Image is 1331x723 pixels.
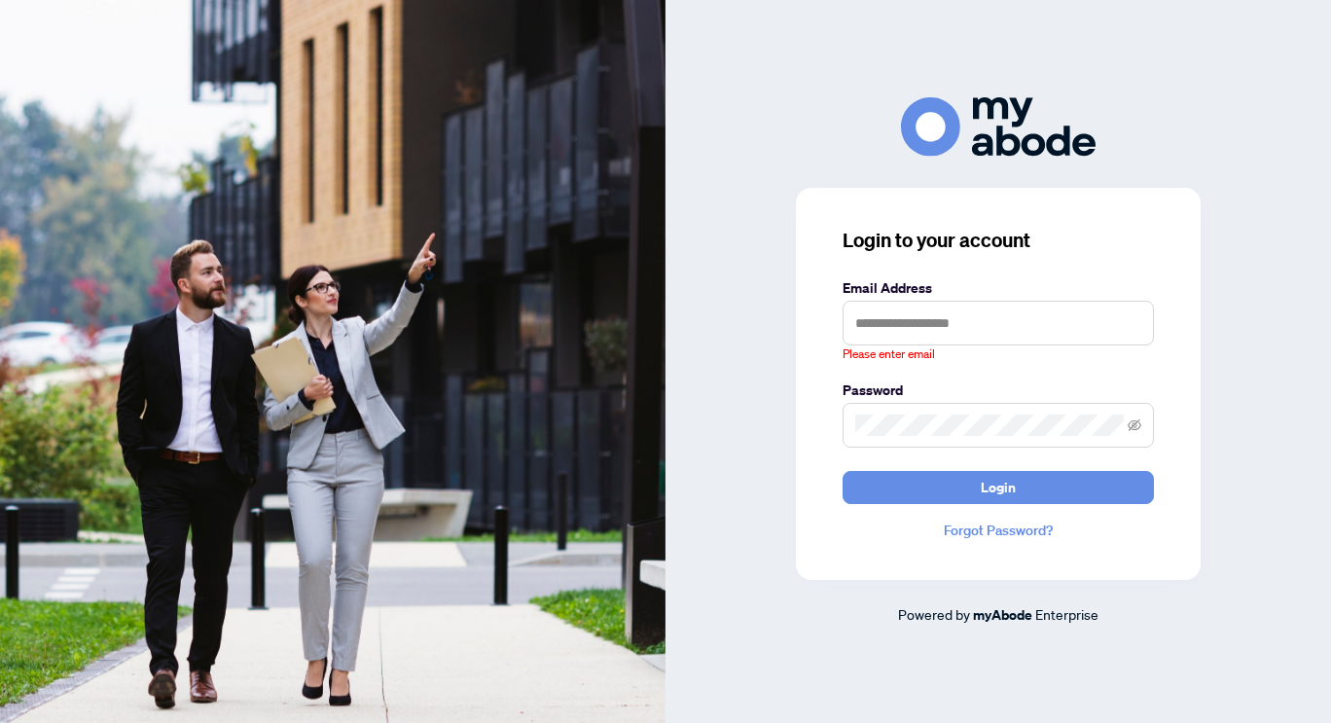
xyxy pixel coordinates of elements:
label: Password [843,380,1154,401]
label: Email Address [843,277,1154,299]
span: Please enter email [843,345,935,364]
span: Powered by [898,605,970,623]
button: Login [843,471,1154,504]
span: Login [981,472,1016,503]
a: Forgot Password? [843,520,1154,541]
img: ma-logo [901,97,1096,157]
h3: Login to your account [843,227,1154,254]
span: Enterprise [1035,605,1098,623]
a: myAbode [973,604,1032,626]
span: eye-invisible [1128,418,1141,432]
